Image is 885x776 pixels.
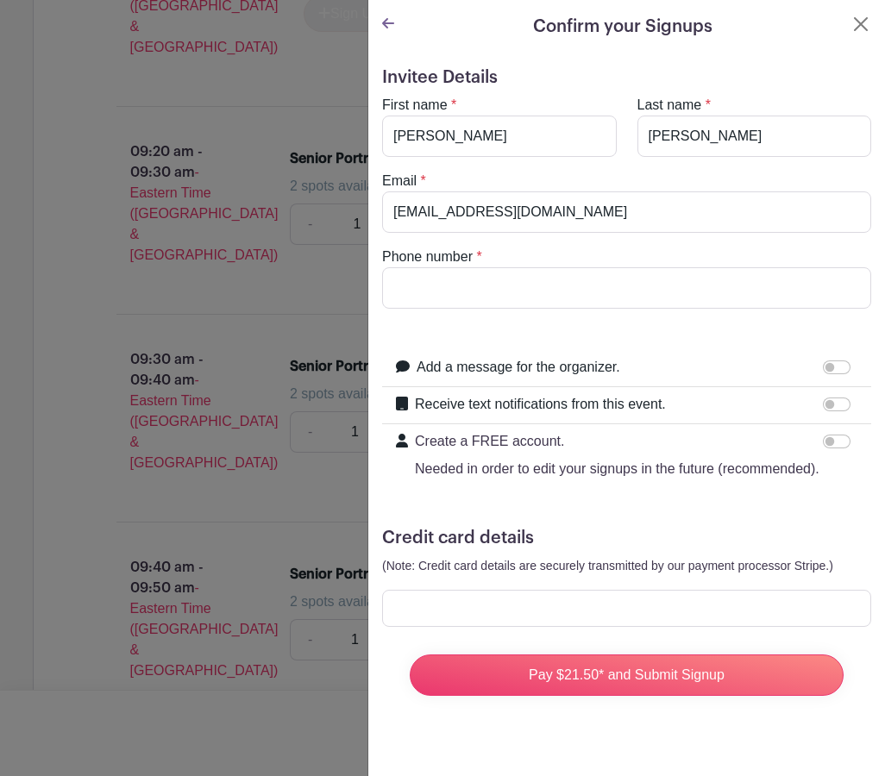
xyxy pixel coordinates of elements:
[533,14,712,40] h5: Confirm your Signups
[382,67,871,88] h5: Invitee Details
[637,95,702,116] label: Last name
[393,600,860,616] iframe: Secure card payment input frame
[382,528,871,548] h5: Credit card details
[410,654,844,696] input: Pay $21.50* and Submit Signup
[415,431,819,452] p: Create a FREE account.
[382,95,448,116] label: First name
[417,357,620,378] label: Add a message for the organizer.
[382,171,417,191] label: Email
[382,247,473,267] label: Phone number
[415,394,666,415] label: Receive text notifications from this event.
[850,14,871,34] button: Close
[415,459,819,479] p: Needed in order to edit your signups in the future (recommended).
[382,559,833,573] small: (Note: Credit card details are securely transmitted by our payment processor Stripe.)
